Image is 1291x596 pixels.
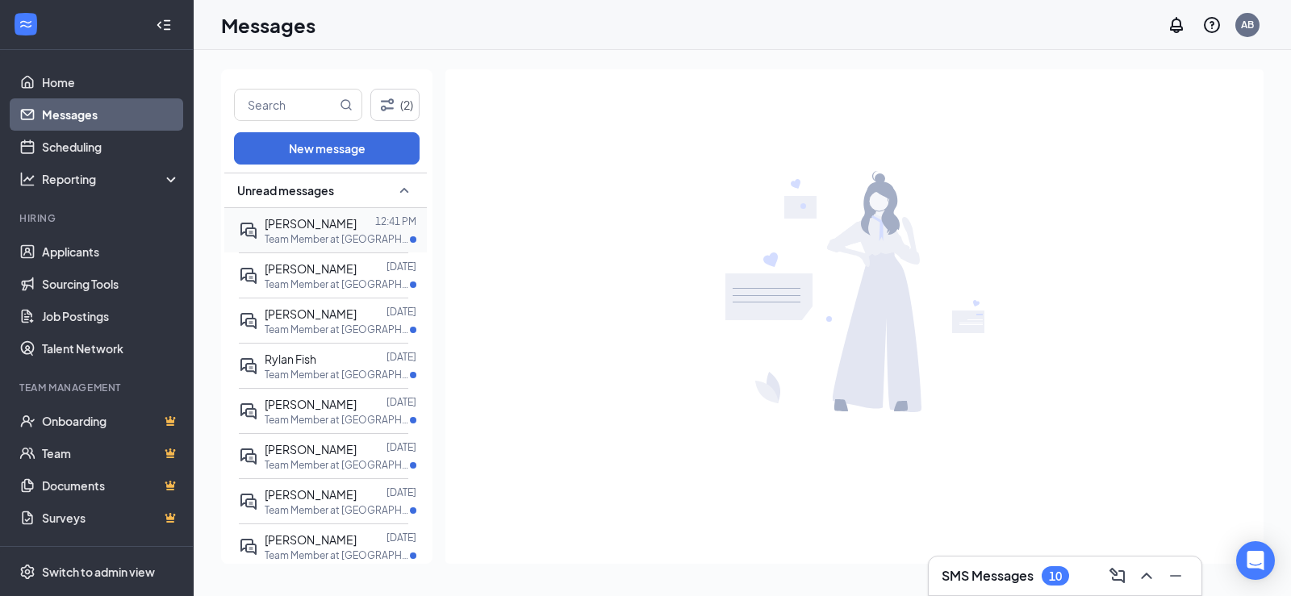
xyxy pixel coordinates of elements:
p: [DATE] [386,531,416,544]
svg: ActiveDoubleChat [239,356,258,376]
div: Open Intercom Messenger [1236,541,1275,580]
svg: Analysis [19,171,36,187]
svg: ActiveDoubleChat [239,402,258,421]
svg: ChevronUp [1137,566,1156,586]
svg: Notifications [1167,15,1186,35]
svg: Settings [19,564,36,580]
svg: QuestionInfo [1202,15,1222,35]
svg: ActiveDoubleChat [239,537,258,556]
span: [PERSON_NAME] [265,397,357,411]
button: Minimize [1163,563,1189,589]
svg: Collapse [156,17,172,33]
p: Team Member at [GEOGRAPHIC_DATA] #10968 [265,548,410,562]
p: [DATE] [386,260,416,273]
svg: SmallChevronUp [395,181,414,200]
a: Messages [42,98,180,131]
p: Team Member at [GEOGRAPHIC_DATA] #10968 [265,368,410,381]
a: Talent Network [42,332,180,365]
p: 12:41 PM [375,215,416,228]
div: Reporting [42,171,181,187]
svg: WorkstreamLogo [18,16,34,32]
p: [DATE] [386,305,416,319]
span: Unread messages [237,182,334,198]
a: Home [42,66,180,98]
svg: ActiveDoubleChat [239,311,258,331]
svg: ComposeMessage [1108,566,1127,586]
a: TeamCrown [42,437,180,469]
h3: SMS Messages [942,567,1034,585]
span: [PERSON_NAME] [265,532,357,547]
p: [DATE] [386,395,416,409]
div: AB [1241,18,1254,31]
span: [PERSON_NAME] [265,487,357,502]
div: Switch to admin view [42,564,155,580]
h1: Messages [221,11,315,39]
svg: Filter [378,95,397,115]
button: New message [234,132,420,165]
a: Sourcing Tools [42,268,180,300]
p: Team Member at [GEOGRAPHIC_DATA] #10968 [265,458,410,472]
svg: ActiveDoubleChat [239,266,258,285]
div: 10 [1049,569,1062,583]
a: OnboardingCrown [42,405,180,437]
svg: Minimize [1166,566,1185,586]
p: Team Member at [GEOGRAPHIC_DATA] #10968 [265,232,410,246]
span: [PERSON_NAME] [265,306,357,321]
svg: ActiveDoubleChat [239,221,258,240]
p: Team Member at [GEOGRAPHIC_DATA] #10968 [265,277,410,291]
span: [PERSON_NAME] [265,442,357,456]
svg: ActiveDoubleChat [239,492,258,511]
div: Hiring [19,211,177,225]
a: Job Postings [42,300,180,332]
p: Team Member at [GEOGRAPHIC_DATA] #10968 [265,413,410,427]
p: Team Member at [GEOGRAPHIC_DATA] #10968 [265,503,410,517]
button: ChevronUp [1134,563,1159,589]
button: Filter (2) [370,89,420,121]
button: ComposeMessage [1105,563,1130,589]
div: Team Management [19,381,177,394]
a: Applicants [42,235,180,268]
svg: ActiveDoubleChat [239,447,258,466]
span: Rylan Fish [265,352,316,366]
input: Search [235,90,336,120]
svg: MagnifyingGlass [340,98,353,111]
a: DocumentsCrown [42,469,180,502]
a: SurveysCrown [42,502,180,534]
span: [PERSON_NAME] [265,261,357,276]
span: [PERSON_NAME] [265,216,357,231]
p: [DATE] [386,440,416,454]
p: Team Member at [GEOGRAPHIC_DATA] #10968 [265,323,410,336]
a: Scheduling [42,131,180,163]
p: [DATE] [386,350,416,364]
p: [DATE] [386,486,416,499]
